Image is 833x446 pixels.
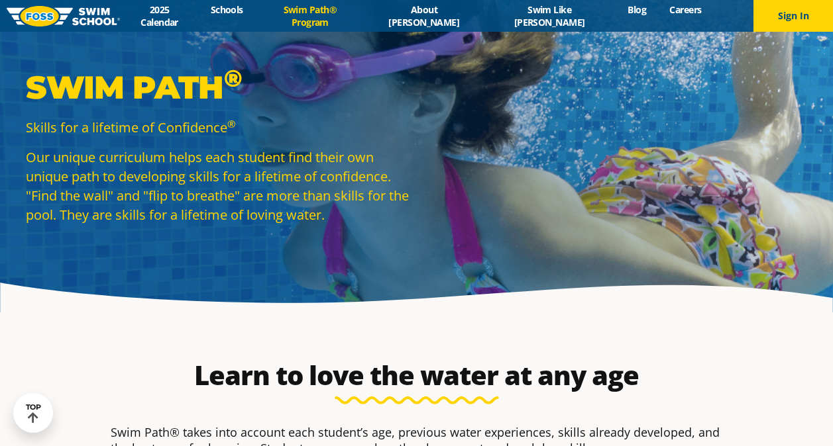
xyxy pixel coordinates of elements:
p: Our unique curriculum helps each student find their own unique path to developing skills for a li... [26,148,410,224]
a: About [PERSON_NAME] [365,3,482,28]
h2: Learn to love the water at any age [104,359,730,391]
a: Swim Like [PERSON_NAME] [482,3,616,28]
p: Swim Path [26,67,410,107]
p: Skills for a lifetime of Confidence [26,118,410,137]
sup: ® [227,117,235,130]
div: TOP [26,403,41,424]
a: Swim Path® Program [254,3,365,28]
a: 2025 Calendar [120,3,199,28]
img: FOSS Swim School Logo [7,6,120,26]
a: Blog [616,3,658,16]
a: Careers [658,3,713,16]
sup: ® [224,64,242,93]
a: Schools [199,3,254,16]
